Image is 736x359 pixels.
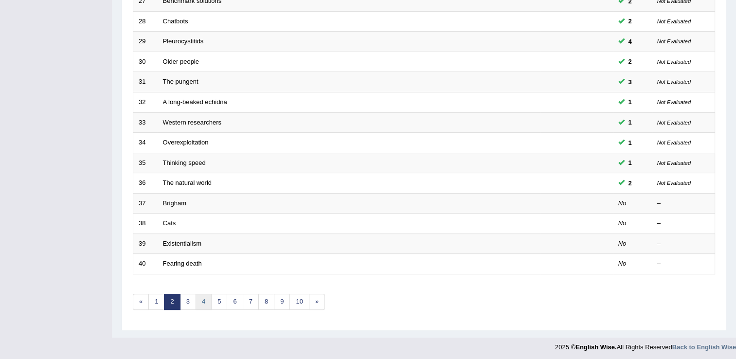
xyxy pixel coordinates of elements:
a: Overexploitation [163,139,209,146]
td: 40 [133,254,158,274]
td: 31 [133,72,158,92]
a: A long-beaked echidna [163,98,227,106]
small: Not Evaluated [657,120,691,126]
span: You can still take this question [625,36,636,47]
a: Fearing death [163,260,202,267]
a: 9 [274,294,290,310]
a: Western researchers [163,119,221,126]
span: You can still take this question [625,77,636,87]
em: No [618,199,627,207]
a: Thinking speed [163,159,206,166]
a: Pleurocystitids [163,37,204,45]
span: You can still take this question [625,97,636,107]
td: 33 [133,112,158,133]
td: 36 [133,173,158,194]
a: Existentialism [163,240,201,247]
td: 34 [133,133,158,153]
a: The pungent [163,78,198,85]
em: No [618,240,627,247]
small: Not Evaluated [657,180,691,186]
td: 39 [133,233,158,254]
div: – [657,259,710,269]
span: You can still take this question [625,138,636,148]
span: You can still take this question [625,117,636,127]
small: Not Evaluated [657,59,691,65]
a: 7 [243,294,259,310]
a: Back to English Wise [672,343,736,351]
td: 35 [133,153,158,173]
a: 4 [196,294,212,310]
a: » [309,294,325,310]
a: 5 [211,294,227,310]
small: Not Evaluated [657,99,691,105]
em: No [618,260,627,267]
a: 6 [227,294,243,310]
a: The natural world [163,179,212,186]
a: 1 [148,294,164,310]
small: Not Evaluated [657,38,691,44]
a: Chatbots [163,18,188,25]
td: 38 [133,214,158,234]
a: Brigham [163,199,186,207]
a: 2 [164,294,180,310]
strong: English Wise. [575,343,616,351]
span: You can still take this question [625,16,636,26]
small: Not Evaluated [657,160,691,166]
a: 3 [180,294,196,310]
td: 28 [133,11,158,32]
a: 10 [289,294,309,310]
small: Not Evaluated [657,140,691,145]
div: – [657,199,710,208]
a: Cats [163,219,176,227]
td: 30 [133,52,158,72]
small: Not Evaluated [657,18,691,24]
td: 32 [133,92,158,112]
span: You can still take this question [625,178,636,188]
td: 29 [133,32,158,52]
span: You can still take this question [625,56,636,67]
div: – [657,219,710,228]
td: 37 [133,193,158,214]
div: – [657,239,710,249]
a: 8 [258,294,274,310]
span: You can still take this question [625,158,636,168]
em: No [618,219,627,227]
small: Not Evaluated [657,79,691,85]
a: Older people [163,58,199,65]
a: « [133,294,149,310]
div: 2025 © All Rights Reserved [555,338,736,352]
